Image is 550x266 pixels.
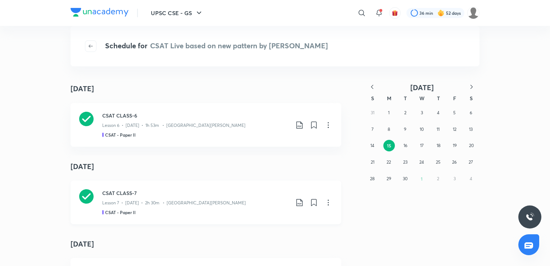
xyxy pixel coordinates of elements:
[389,7,401,19] button: avatar
[416,107,428,119] button: September 3, 2025
[71,8,129,18] a: Company Logo
[370,176,375,181] abbr: September 28, 2025
[453,95,456,102] abbr: Friday
[371,95,374,102] abbr: Sunday
[465,140,477,151] button: September 20, 2025
[404,127,406,132] abbr: September 9, 2025
[436,159,441,165] abbr: September 25, 2025
[71,83,94,94] h4: [DATE]
[437,95,440,102] abbr: Thursday
[387,159,391,165] abbr: September 22, 2025
[102,112,289,119] h3: CSAT CLASS-6
[105,40,328,52] h4: Schedule for
[105,132,136,138] h5: CSAT - Paper II
[437,143,441,148] abbr: September 18, 2025
[437,110,439,115] abbr: September 4, 2025
[367,140,378,151] button: September 14, 2025
[388,110,389,115] abbr: September 1, 2025
[387,143,391,148] abbr: September 15, 2025
[71,103,341,147] a: CSAT CLASS-6Lesson 6 • [DATE] • 1h 53m • [GEOGRAPHIC_DATA][PERSON_NAME]CSAT - Paper II
[526,213,534,221] img: ttu
[416,140,428,151] button: September 17, 2025
[71,155,341,178] h4: [DATE]
[453,110,456,115] abbr: September 5, 2025
[400,173,411,185] button: September 30, 2025
[400,107,411,119] button: September 2, 2025
[404,95,407,102] abbr: Tuesday
[392,10,398,16] img: avatar
[404,143,407,148] abbr: September 16, 2025
[453,143,457,148] abbr: September 19, 2025
[383,107,395,119] button: September 1, 2025
[419,159,424,165] abbr: September 24, 2025
[404,110,406,115] abbr: September 2, 2025
[449,156,460,168] button: September 26, 2025
[102,200,246,206] p: Lesson 7 • [DATE] • 2h 30m • [GEOGRAPHIC_DATA][PERSON_NAME]
[470,95,473,102] abbr: Saturday
[403,176,407,181] abbr: September 30, 2025
[433,140,444,151] button: September 18, 2025
[437,127,439,132] abbr: September 11, 2025
[387,95,391,102] abbr: Monday
[403,159,407,165] abbr: September 23, 2025
[437,9,445,17] img: streak
[105,209,136,216] h5: CSAT - Paper II
[420,127,424,132] abbr: September 10, 2025
[416,156,428,168] button: September 24, 2025
[421,110,423,115] abbr: September 3, 2025
[432,156,444,168] button: September 25, 2025
[420,143,424,148] abbr: September 17, 2025
[400,140,411,151] button: September 16, 2025
[449,124,460,135] button: September 12, 2025
[146,6,208,20] button: UPSC CSE - GS
[102,189,289,197] h3: CSAT CLASS-7
[465,124,477,135] button: September 13, 2025
[465,107,477,119] button: September 6, 2025
[367,124,378,135] button: September 7, 2025
[432,107,444,119] button: September 4, 2025
[469,159,473,165] abbr: September 27, 2025
[371,127,374,132] abbr: September 7, 2025
[367,156,378,168] button: September 21, 2025
[71,233,341,255] h4: [DATE]
[469,127,473,132] abbr: September 13, 2025
[400,124,411,135] button: September 9, 2025
[449,107,460,119] button: September 5, 2025
[388,127,390,132] abbr: September 8, 2025
[470,110,472,115] abbr: September 6, 2025
[367,173,378,185] button: September 28, 2025
[452,159,457,165] abbr: September 26, 2025
[419,95,424,102] abbr: Wednesday
[371,159,374,165] abbr: September 21, 2025
[432,124,444,135] button: September 11, 2025
[383,124,395,135] button: September 8, 2025
[416,124,428,135] button: September 10, 2025
[469,143,474,148] abbr: September 20, 2025
[383,156,395,168] button: September 22, 2025
[387,176,391,181] abbr: September 29, 2025
[370,143,374,148] abbr: September 14, 2025
[449,140,461,151] button: September 19, 2025
[71,181,341,224] a: CSAT CLASS-7Lesson 7 • [DATE] • 2h 30m • [GEOGRAPHIC_DATA][PERSON_NAME]CSAT - Paper II
[383,173,395,185] button: September 29, 2025
[71,8,129,17] img: Company Logo
[467,7,479,19] img: Muskan goyal
[380,83,464,92] button: [DATE]
[453,127,456,132] abbr: September 12, 2025
[465,156,477,168] button: September 27, 2025
[383,140,395,151] button: September 15, 2025
[150,41,328,50] span: CSAT Live based on new pattern by [PERSON_NAME]
[102,122,245,129] p: Lesson 6 • [DATE] • 1h 53m • [GEOGRAPHIC_DATA][PERSON_NAME]
[410,83,434,92] span: [DATE]
[400,156,411,168] button: September 23, 2025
